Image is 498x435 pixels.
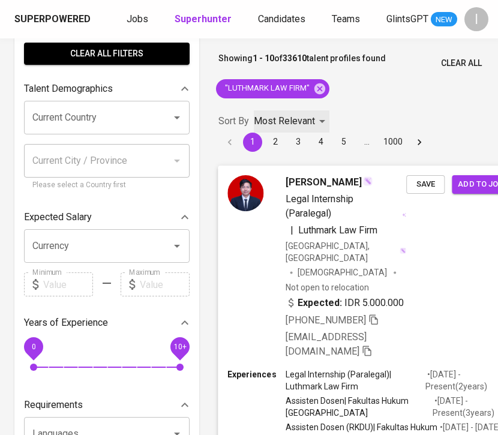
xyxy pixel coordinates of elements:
p: Experiences [227,368,285,380]
div: IDR 5.000.000 [286,295,404,310]
p: Please select a Country first [32,179,181,191]
b: 1 - 10 [253,53,274,63]
a: Superhunter [175,12,234,27]
input: Value [140,272,190,296]
nav: pagination navigation [218,133,431,152]
span: [DEMOGRAPHIC_DATA] [298,266,389,278]
button: Go to page 2 [266,133,285,152]
div: [GEOGRAPHIC_DATA], [GEOGRAPHIC_DATA] [286,240,407,264]
span: Clear All [441,56,482,71]
b: Superhunter [175,13,232,25]
div: Talent Demographics [24,77,190,101]
div: Most Relevant [254,110,329,133]
a: GlintsGPT NEW [386,12,457,27]
p: Sort By [218,114,249,128]
div: … [357,136,376,148]
b: Expected: [298,295,342,310]
p: Requirements [24,398,83,412]
div: Years of Experience [24,311,190,335]
span: 0 [31,343,35,351]
span: [EMAIL_ADDRESS][DOMAIN_NAME] [286,331,367,356]
span: Legal Internship (Paralegal) [286,193,353,219]
button: page 1 [243,133,262,152]
button: Go to next page [410,133,429,152]
img: 215d84a4d0b9878cc2e5cef063c8fcbf.jpg [227,175,263,211]
p: Showing of talent profiles found [218,52,386,74]
span: Save [412,177,439,191]
input: Value [43,272,93,296]
div: Superpowered [14,13,91,26]
button: Go to page 1000 [380,133,406,152]
span: NEW [431,14,457,26]
p: Most Relevant [254,114,315,128]
p: Not open to relocation [286,281,369,293]
div: Requirements [24,393,190,417]
a: Teams [332,12,362,27]
span: [PERSON_NAME] [286,175,362,189]
img: magic_wand.svg [363,176,373,186]
span: | [290,223,293,238]
p: Talent Demographics [24,82,113,96]
button: Save [406,175,445,193]
button: Go to page 5 [334,133,353,152]
span: Luthmark Law Firm [298,224,377,236]
span: [PHONE_NUMBER] [286,314,366,325]
p: Assisten Dosen | Fakultas Hukum [GEOGRAPHIC_DATA] [286,395,433,419]
button: Open [169,238,185,254]
button: Go to page 3 [289,133,308,152]
button: Clear All filters [24,43,190,65]
b: 33610 [283,53,307,63]
p: Expected Salary [24,210,92,224]
p: Years of Experience [24,316,108,330]
div: "LUTHMARK LAW FIRM" [216,79,329,98]
span: Candidates [258,13,305,25]
a: Candidates [258,12,308,27]
button: Open [169,109,185,126]
div: I [464,7,488,31]
button: Go to page 4 [311,133,331,152]
div: Expected Salary [24,205,190,229]
span: Jobs [127,13,148,25]
img: magic_wand.svg [400,247,406,254]
span: GlintsGPT [386,13,428,25]
button: Clear All [436,52,487,74]
span: 10+ [173,343,186,351]
span: Clear All filters [34,46,180,61]
a: Jobs [127,12,151,27]
span: Teams [332,13,360,25]
a: Superpowered [14,13,93,26]
p: Legal Internship (Paralegal) | Luthmark Law Firm [286,368,426,392]
span: "LUTHMARK LAW FIRM" [216,83,317,94]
